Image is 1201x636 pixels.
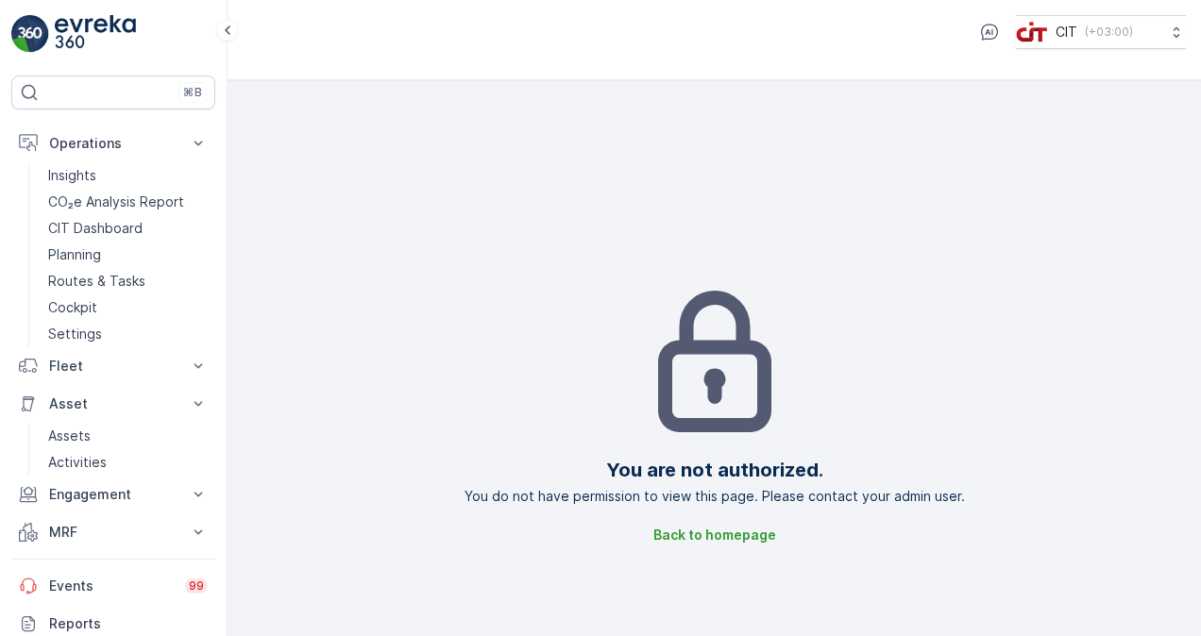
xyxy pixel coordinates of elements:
[606,456,823,484] h2: You are not authorized.
[49,134,178,153] p: Operations
[48,298,97,317] p: Cockpit
[41,294,215,321] a: Cockpit
[11,15,49,53] img: logo
[41,162,215,189] a: Insights
[41,215,215,242] a: CIT Dashboard
[653,526,776,544] p: Back to homepage
[11,513,215,551] button: MRF
[48,219,143,238] p: CIT Dashboard
[1056,23,1077,42] p: CIT
[48,272,145,291] p: Routes & Tasks
[1016,15,1186,49] button: CIT(+03:00)
[49,577,174,595] p: Events
[49,485,178,504] p: Engagement
[1085,25,1133,40] p: ( +03:00 )
[48,166,96,185] p: Insights
[41,449,215,476] a: Activities
[48,245,101,264] p: Planning
[41,242,215,268] a: Planning
[1016,22,1048,42] img: cit-logo_pOk6rL0.png
[465,487,965,506] p: You do not have permission to view this page. Please contact your admin user.
[41,321,215,347] a: Settings
[189,578,204,594] p: 99
[55,15,136,53] img: logo_light-DOdMpM7g.png
[11,476,215,513] button: Engagement
[48,427,91,445] p: Assets
[49,357,178,376] p: Fleet
[11,125,215,162] button: Operations
[48,325,102,343] p: Settings
[183,85,202,100] p: ⌘B
[49,614,208,633] p: Reports
[48,453,107,472] p: Activities
[642,520,787,550] button: Back to homepage
[11,385,215,423] button: Asset
[11,567,215,605] a: Events99
[49,523,178,542] p: MRF
[48,192,184,211] p: CO₂e Analysis Report
[41,268,215,294] a: Routes & Tasks
[41,423,215,449] a: Assets
[41,189,215,215] a: CO₂e Analysis Report
[11,347,215,385] button: Fleet
[49,394,178,413] p: Asset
